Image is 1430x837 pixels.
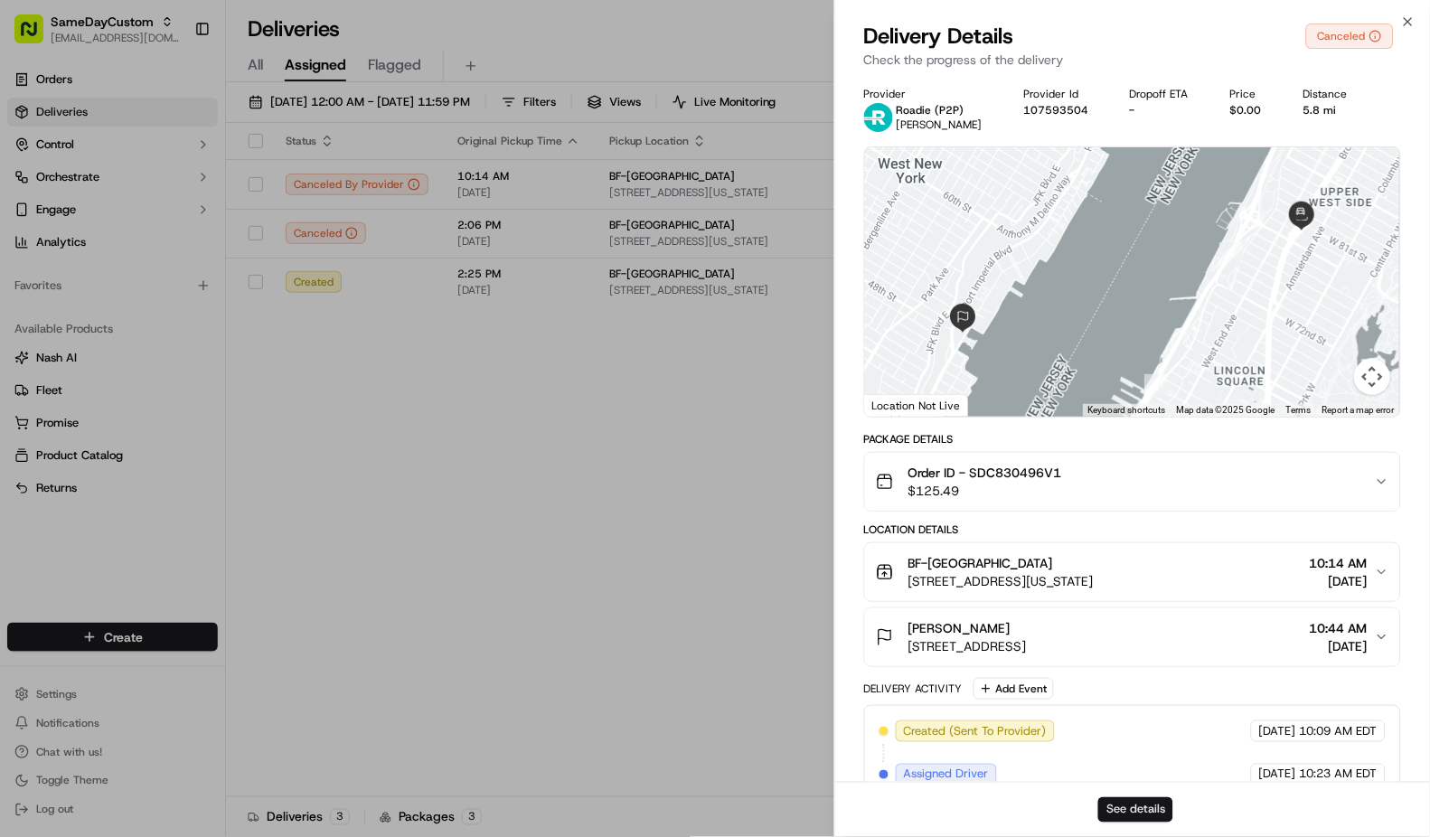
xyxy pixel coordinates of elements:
div: Location Not Live [865,394,969,417]
div: Delivery Activity [864,682,963,696]
button: Keyboard shortcuts [1088,404,1166,417]
button: 107593504 [1024,103,1089,118]
span: BF-[GEOGRAPHIC_DATA] [908,554,1053,572]
a: Terms (opens in new tab) [1286,405,1312,415]
span: Created (Sent To Provider) [904,723,1047,739]
span: 10:23 AM EDT [1300,766,1378,783]
div: Start new chat [61,173,296,191]
div: Provider [864,87,995,101]
div: 📗 [18,264,33,278]
p: Check the progress of the delivery [864,51,1401,69]
span: $125.49 [908,482,1062,500]
div: 5.8 mi [1303,103,1360,118]
div: Distance [1303,87,1360,101]
button: Add Event [974,678,1054,700]
span: 10:09 AM EDT [1300,723,1378,739]
a: 📗Knowledge Base [11,255,146,287]
a: 💻API Documentation [146,255,297,287]
span: [DATE] [1310,637,1368,655]
span: [PERSON_NAME] [897,118,983,132]
input: Got a question? Start typing here... [47,117,325,136]
img: Nash [18,18,54,54]
div: 💻 [153,264,167,278]
button: See details [1098,797,1173,823]
div: Dropoff ETA [1130,87,1201,101]
button: Start new chat [307,178,329,200]
div: 4 [1220,242,1244,266]
img: 1736555255976-a54dd68f-1ca7-489b-9aae-adbdc363a1c4 [18,173,51,205]
div: $0.00 [1230,103,1275,118]
img: roadie-logo-v2.jpg [864,103,893,132]
span: Pylon [180,306,219,320]
button: Order ID - SDC830496V1$125.49 [865,453,1400,511]
span: 10:14 AM [1310,554,1368,572]
p: Roadie (P2P) [897,103,983,118]
div: - [1130,103,1201,118]
button: Map camera controls [1355,359,1391,395]
div: Location Details [864,522,1401,537]
p: Welcome 👋 [18,72,329,101]
div: Package Details [864,432,1401,447]
div: We're available if you need us! [61,191,229,205]
button: [PERSON_NAME][STREET_ADDRESS]10:44 AM[DATE] [865,608,1400,666]
span: [STREET_ADDRESS][US_STATE] [908,572,1094,590]
button: Canceled [1306,24,1394,49]
button: BF-[GEOGRAPHIC_DATA][STREET_ADDRESS][US_STATE]10:14 AM[DATE] [865,543,1400,601]
span: API Documentation [171,262,290,280]
span: [PERSON_NAME] [908,619,1011,637]
span: 10:44 AM [1310,619,1368,637]
a: Report a map error [1322,405,1395,415]
div: Provider Id [1024,87,1102,101]
a: Powered byPylon [127,306,219,320]
span: [DATE] [1310,572,1368,590]
span: Map data ©2025 Google [1177,405,1275,415]
span: [DATE] [1259,766,1296,783]
div: Price [1230,87,1275,101]
span: [STREET_ADDRESS] [908,637,1027,655]
span: Order ID - SDC830496V1 [908,464,1062,482]
span: Delivery Details [864,22,1014,51]
div: 3 [1145,374,1169,398]
a: Open this area in Google Maps (opens a new window) [870,393,929,417]
span: Assigned Driver [904,766,989,783]
img: Google [870,393,929,417]
span: Knowledge Base [36,262,138,280]
span: [DATE] [1259,723,1296,739]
